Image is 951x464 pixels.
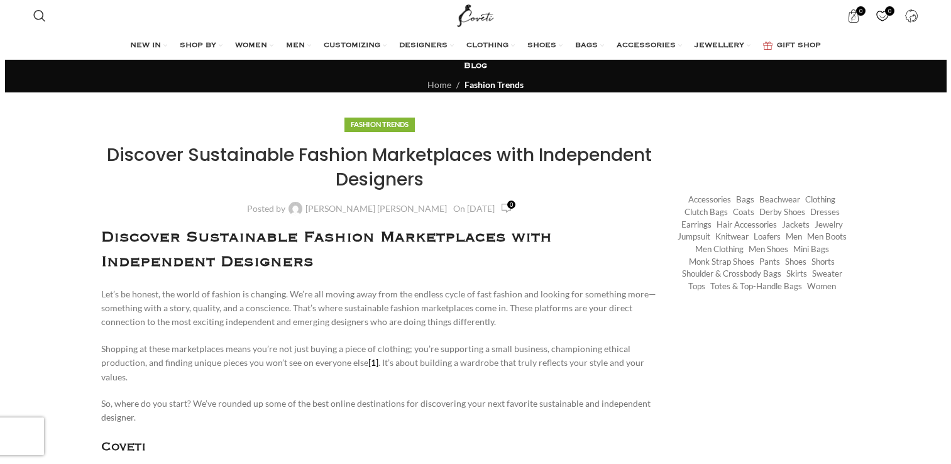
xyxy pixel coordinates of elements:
a: SHOP BY [180,33,223,58]
a: JEWELLERY [695,33,750,58]
a: Accessories (745 items) [688,194,731,206]
a: DESIGNERS [399,33,454,58]
p: Shopping at these marketplaces means you’re not just buying a piece of clothing; you’re supportin... [101,342,659,384]
a: CLOTHING [466,33,515,58]
span: NEW IN [130,41,161,51]
a: Women (21,346 items) [807,280,836,292]
h3: Coveti [101,438,659,457]
span: SHOP BY [180,41,216,51]
a: Home [427,79,451,90]
a: Site logo [454,9,497,20]
a: NEW IN [130,33,167,58]
a: Derby shoes (233 items) [759,206,805,218]
h1: Discover Sustainable Fashion Marketplaces with Independent Designers [101,225,659,274]
a: 0 [840,3,866,28]
a: Jewelry (409 items) [815,219,843,231]
span: CUSTOMIZING [324,41,380,51]
span: 0 [507,201,515,209]
a: WOMEN [235,33,273,58]
span: ACCESSORIES [617,41,676,51]
span: 0 [856,6,866,16]
img: GiftBag [763,41,772,50]
span: MEN [286,41,305,51]
a: 0 [869,3,895,28]
span: DESIGNERS [399,41,448,51]
a: Men (1,906 items) [786,231,802,243]
a: 0 [501,201,512,216]
a: Coats (414 items) [733,206,754,218]
a: Mini Bags (369 items) [793,243,829,255]
a: Totes & Top-Handle Bags (361 items) [710,280,802,292]
span: SHOES [527,41,556,51]
a: [1] [368,357,378,368]
a: CUSTOMIZING [324,33,387,58]
a: Men Boots (296 items) [807,231,847,243]
a: Knitwear (472 items) [715,231,749,243]
a: Dresses (9,461 items) [810,206,840,218]
span: Posted by [247,204,285,213]
a: BAGS [575,33,604,58]
span: JEWELLERY [695,41,744,51]
a: Jumpsuit (154 items) [678,231,710,243]
a: Monk strap shoes (262 items) [689,256,754,268]
p: So, where do you start? We’ve rounded up some of the best online destinations for discovering you... [101,397,659,425]
a: Hair Accessories (245 items) [717,219,777,231]
span: WOMEN [235,41,267,51]
span: BAGS [575,41,598,51]
h3: Blog [464,60,487,72]
a: Loafers (193 items) [754,231,781,243]
a: Sweater (241 items) [812,268,842,280]
a: [PERSON_NAME] [PERSON_NAME] [305,204,447,213]
span: 0 [885,6,894,16]
a: Search [27,3,52,28]
a: Earrings (185 items) [681,219,712,231]
a: Tops (2,860 items) [688,280,705,292]
a: ACCESSORIES [617,33,682,58]
a: Fashion Trends [351,120,409,128]
a: Shoes (294 items) [785,256,806,268]
div: My Wishlist [869,3,895,28]
a: Men Shoes (1,372 items) [749,243,788,255]
time: On [DATE] [453,203,495,214]
span: GIFT SHOP [777,41,821,51]
img: author-avatar [289,202,302,216]
a: Beachwear (451 items) [759,194,800,206]
a: Skirts (1,010 items) [786,268,807,280]
span: CLOTHING [466,41,508,51]
a: MEN [286,33,311,58]
a: SHOES [527,33,563,58]
a: Bags (1,747 items) [736,194,754,206]
a: Pants (1,320 items) [759,256,780,268]
a: GIFT SHOP [763,33,821,58]
a: Shoulder & Crossbody Bags (673 items) [682,268,781,280]
a: Jackets (1,158 items) [782,219,810,231]
p: Let’s be honest, the world of fashion is changing. We’re all moving away from the endless cycle o... [101,287,659,329]
div: Main navigation [27,33,924,58]
a: Shorts (296 items) [811,256,835,268]
a: Clothing (18,086 items) [805,194,835,206]
a: Clutch Bags (155 items) [684,206,728,218]
a: Men Clothing (418 items) [695,243,744,255]
a: Fashion Trends [465,79,524,90]
h1: Discover Sustainable Fashion Marketplaces with Independent Designers [101,143,659,192]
